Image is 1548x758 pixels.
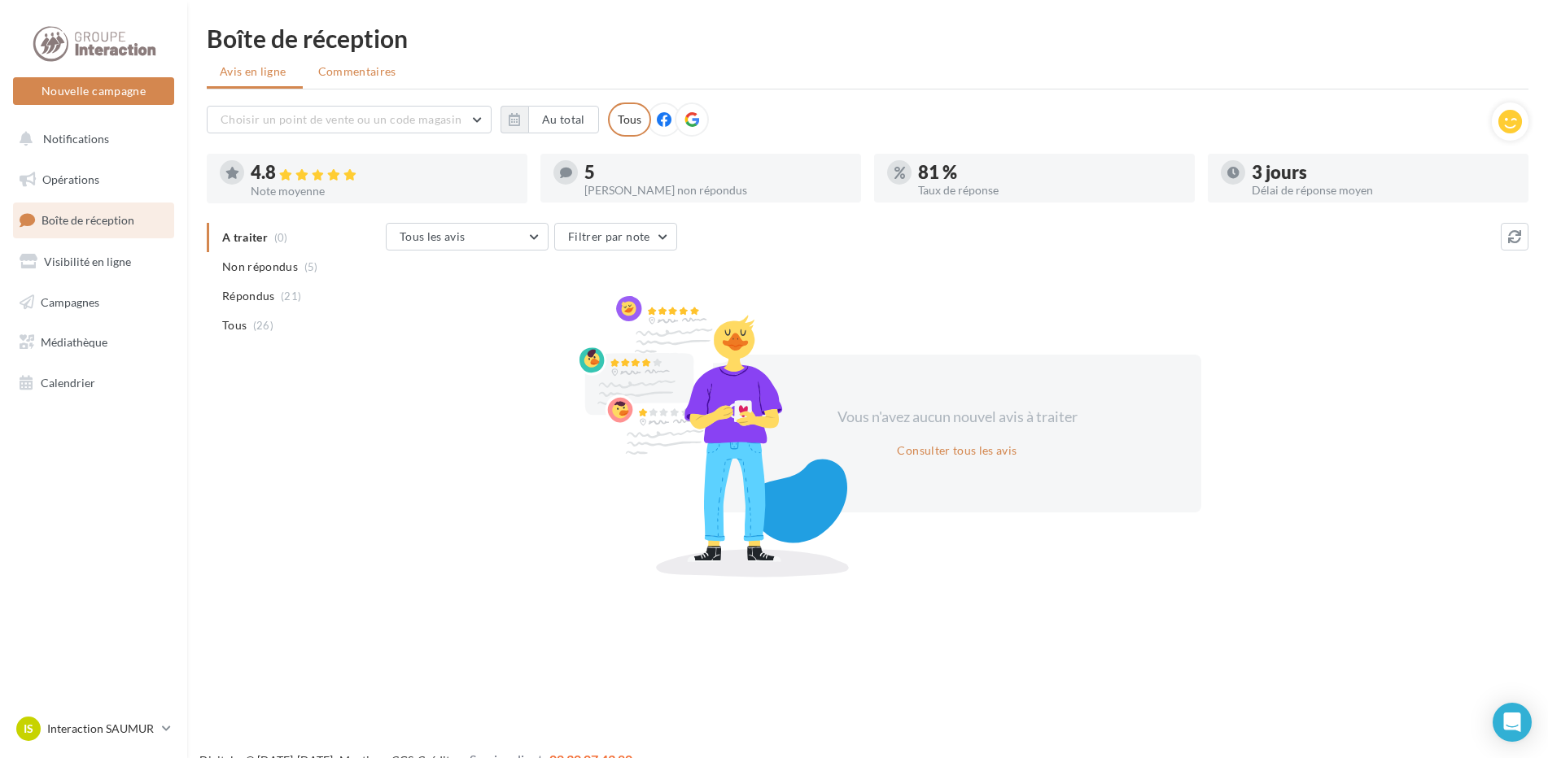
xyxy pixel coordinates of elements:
[608,102,651,137] div: Tous
[400,229,466,243] span: Tous les avis
[918,185,1182,196] div: Taux de réponse
[251,163,514,182] div: 4.8
[1252,185,1515,196] div: Délai de réponse moyen
[41,335,107,349] span: Médiathèque
[386,223,549,250] button: Tous les avis
[44,255,131,268] span: Visibilité en ligne
[41,376,95,390] span: Calendrier
[817,407,1097,428] div: Vous n'avez aucun nouvel avis à traiter
[554,223,677,250] button: Filtrer par note
[281,290,301,303] span: (21)
[1493,703,1532,742] div: Open Intercom Messenger
[10,122,171,156] button: Notifications
[304,260,318,273] span: (5)
[10,285,177,320] a: Campagnes
[13,77,174,105] button: Nouvelle campagne
[528,106,599,133] button: Au total
[251,185,514,197] div: Note moyenne
[318,63,396,80] span: Commentaires
[918,163,1182,181] div: 81 %
[41,294,99,308] span: Campagnes
[13,713,174,744] a: IS Interaction SAUMUR
[501,106,599,133] button: Au total
[890,441,1023,460] button: Consulter tous les avis
[47,721,155,737] p: Interaction SAUMUR
[10,203,177,237] a: Boîte de réception
[43,132,109,146] span: Notifications
[24,721,33,737] span: IS
[222,259,298,275] span: Non répondus
[222,288,275,304] span: Répondus
[584,185,848,196] div: [PERSON_NAME] non répondus
[42,172,99,186] span: Opérations
[221,112,461,126] span: Choisir un point de vente ou un code magasin
[207,106,492,133] button: Choisir un point de vente ou un code magasin
[10,366,177,400] a: Calendrier
[222,317,247,333] span: Tous
[1252,163,1515,181] div: 3 jours
[10,163,177,197] a: Opérations
[10,325,177,359] a: Médiathèque
[584,163,848,181] div: 5
[207,26,1528,50] div: Boîte de réception
[42,213,134,227] span: Boîte de réception
[253,319,273,332] span: (26)
[10,245,177,279] a: Visibilité en ligne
